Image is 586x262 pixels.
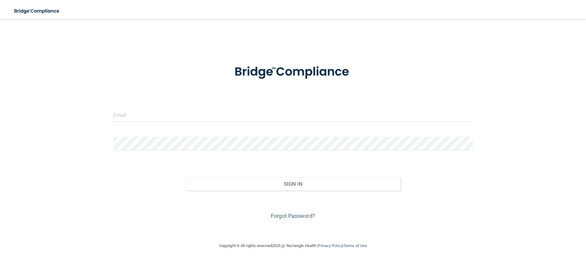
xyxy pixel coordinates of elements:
[222,56,364,88] img: bridge_compliance_login_screen.278c3ca4.svg
[185,177,401,191] button: Sign In
[113,108,473,122] input: Email
[318,243,342,248] a: Privacy Policy
[343,243,367,248] a: Terms of Use
[271,213,315,219] a: Forgot Password?
[182,236,404,256] div: Copyright © All rights reserved 2025 @ Rectangle Health | |
[9,5,65,17] img: bridge_compliance_login_screen.278c3ca4.svg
